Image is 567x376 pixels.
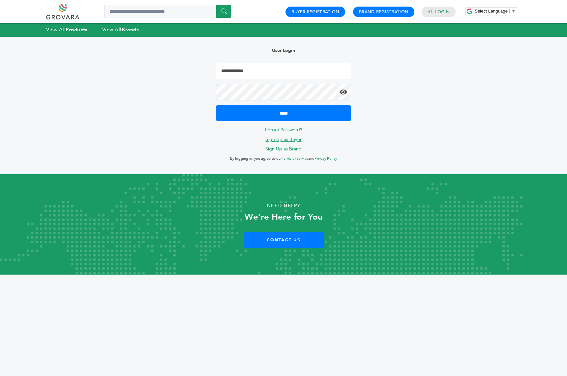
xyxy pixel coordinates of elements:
a: Brand Registration [359,9,408,15]
strong: Brands [122,26,139,33]
a: Sign Up as Brand [265,146,302,152]
span: Select Language [475,9,508,13]
strong: We’re Here for You [245,211,323,223]
input: Password [216,84,351,100]
a: Sign Up as Buyer [266,136,302,143]
span: ▼ [511,9,516,13]
strong: Products [66,26,87,33]
a: Select Language​ [475,9,516,13]
p: By logging in, you agree to our and [216,155,351,163]
a: Forgot Password? [265,127,302,133]
a: Privacy Policy [314,156,337,161]
a: View AllProducts [46,26,88,33]
input: Email Address [216,63,351,79]
input: Search a product or brand... [104,5,231,18]
a: Login [435,9,450,15]
p: Need Help? [28,201,539,211]
a: View AllBrands [102,26,139,33]
b: User Login [272,47,295,54]
a: Buyer Registration [291,9,339,15]
a: Terms of Service [282,156,308,161]
a: Contact Us [244,232,324,248]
